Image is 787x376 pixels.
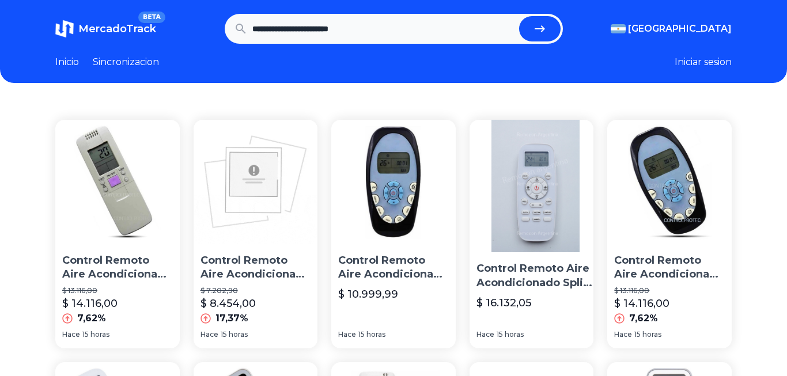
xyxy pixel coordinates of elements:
p: Control Remoto Aire Acondicionado Sigma Rcd-28 Hisense Recco [62,253,173,282]
span: 15 horas [497,330,524,339]
p: Control Remoto Aire Acondicionado Split Hisense [GEOGRAPHIC_DATA] [476,261,595,290]
button: Iniciar sesion [675,55,732,69]
span: 15 horas [221,330,248,339]
img: Control Remoto Aire Acondicionado Split Hisense Bgh York [470,120,602,252]
img: Control Remoto Aire Acondicionado Candy Peabody Hisense Dg11 [607,120,732,244]
img: Control Remoto Aire Acondicionado Sigma Rcd-28 Hisense Recco [55,120,180,244]
span: 15 horas [358,330,385,339]
span: Hace [338,330,356,339]
span: Hace [614,330,632,339]
p: $ 10.999,99 [338,286,398,302]
img: Control Remoto Aire Acondicionado Hisense Galanz Bluesky [194,120,318,244]
p: Control Remoto Aire Acondicionado Electra Hisense Ariston [338,253,449,282]
img: MercadoTrack [55,20,74,38]
p: 7,62% [77,312,106,325]
button: [GEOGRAPHIC_DATA] [611,22,732,36]
p: $ 14.116,00 [614,295,669,312]
span: Hace [62,330,80,339]
span: BETA [138,12,165,23]
span: Hace [476,330,494,339]
a: Control Remoto Aire Acondicionado Electra Hisense AristonControl Remoto Aire Acondicionado Electr... [331,120,456,348]
p: $ 7.202,90 [200,286,311,295]
p: $ 13.116,00 [614,286,725,295]
p: Control Remoto Aire Acondicionado Hisense Galanz Bluesky [200,253,311,282]
span: [GEOGRAPHIC_DATA] [628,22,732,36]
a: Control Remoto Aire Acondicionado Split Hisense Bgh York Control Remoto Aire Acondicionado Split ... [470,120,594,348]
span: MercadoTrack [78,22,156,35]
p: 7,62% [629,312,658,325]
span: 15 horas [82,330,109,339]
a: Sincronizacion [93,55,159,69]
p: Control Remoto Aire Acondicionado [PERSON_NAME] Hisense Dg11 [614,253,725,282]
p: $ 8.454,00 [200,295,256,312]
img: Control Remoto Aire Acondicionado Electra Hisense Ariston [331,120,456,244]
span: 15 horas [634,330,661,339]
p: $ 13.116,00 [62,286,173,295]
p: $ 14.116,00 [62,295,118,312]
a: MercadoTrackBETA [55,20,156,38]
a: Control Remoto Aire Acondicionado Sigma Rcd-28 Hisense ReccoControl Remoto Aire Acondicionado Sig... [55,120,180,348]
span: Hace [200,330,218,339]
a: Inicio [55,55,79,69]
img: Argentina [611,24,626,33]
a: Control Remoto Aire Acondicionado Candy Peabody Hisense Dg11Control Remoto Aire Acondicionado [PE... [607,120,732,348]
a: Control Remoto Aire Acondicionado Hisense Galanz BlueskyControl Remoto Aire Acondicionado Hisense... [194,120,318,348]
p: $ 16.132,05 [476,295,531,311]
p: 17,37% [215,312,248,325]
